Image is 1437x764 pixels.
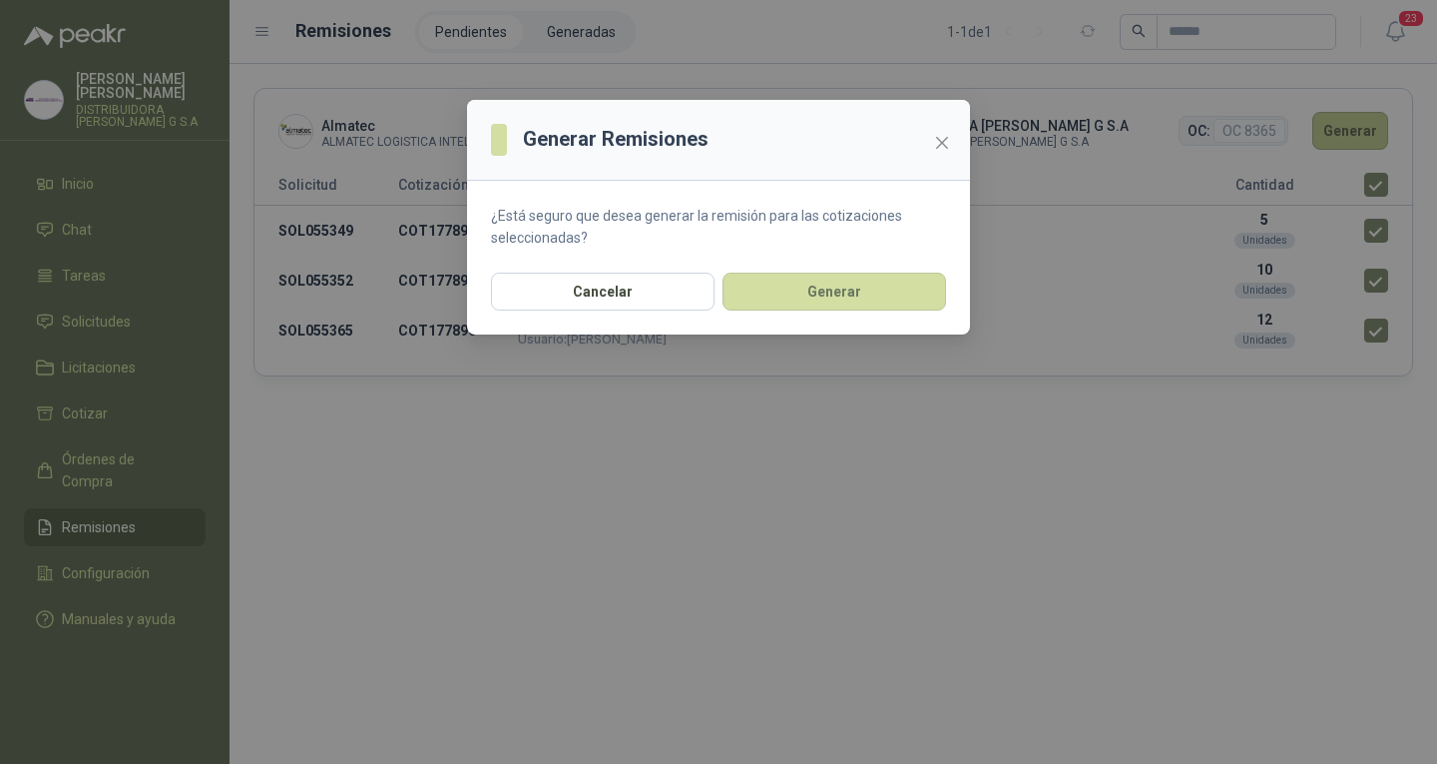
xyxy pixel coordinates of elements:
[491,205,946,249] p: ¿Está seguro que desea generar la remisión para las cotizaciones seleccionadas?
[722,273,946,311] button: Generar
[934,135,950,151] span: close
[491,273,715,311] button: Cancelar
[523,124,709,155] h3: Generar Remisiones
[926,127,958,159] button: Close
